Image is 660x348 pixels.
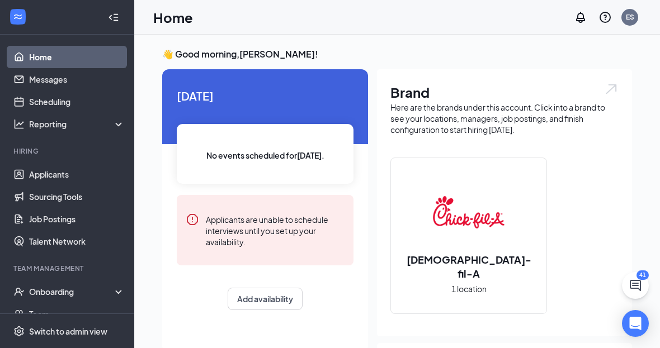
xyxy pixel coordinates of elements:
[29,185,125,208] a: Sourcing Tools
[153,8,193,27] h1: Home
[598,11,612,24] svg: QuestionInfo
[29,118,125,130] div: Reporting
[13,146,122,156] div: Hiring
[162,48,632,60] h3: 👋 Good morning, [PERSON_NAME] !
[604,83,619,96] img: open.6027fd2a22e1237b5b06.svg
[29,68,125,90] a: Messages
[390,83,619,102] h1: Brand
[13,264,122,273] div: Team Management
[433,177,505,248] img: Chick-fil-A
[391,252,546,280] h2: [DEMOGRAPHIC_DATA]-fil-A
[637,270,649,280] div: 41
[451,283,487,295] span: 1 location
[29,286,115,297] div: Onboarding
[622,310,649,337] div: Open Intercom Messenger
[12,11,23,22] svg: WorkstreamLogo
[390,102,619,135] div: Here are the brands under this account. Click into a brand to see your locations, managers, job p...
[29,230,125,252] a: Talent Network
[206,213,345,247] div: Applicants are unable to schedule interviews until you set up your availability.
[108,12,119,23] svg: Collapse
[13,118,25,130] svg: Analysis
[177,87,353,104] span: [DATE]
[29,326,107,337] div: Switch to admin view
[622,272,649,299] button: ChatActive
[29,303,125,325] a: Team
[29,46,125,68] a: Home
[574,11,587,24] svg: Notifications
[629,279,642,292] svg: ChatActive
[29,90,125,113] a: Scheduling
[29,163,125,185] a: Applicants
[13,326,25,337] svg: Settings
[13,286,25,297] svg: UserCheck
[206,149,324,161] span: No events scheduled for [DATE] .
[29,208,125,230] a: Job Postings
[626,12,634,22] div: ES
[186,213,199,226] svg: Error
[228,288,303,310] button: Add availability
